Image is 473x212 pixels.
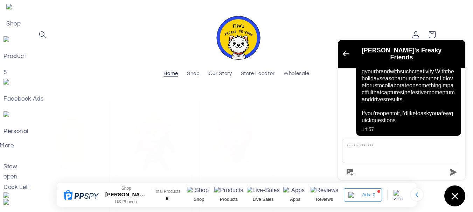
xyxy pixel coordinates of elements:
[4,199,9,205] img: dock-right.png
[4,126,60,137] p: Personal
[212,10,261,60] img: Fika's Freaky Friends
[279,66,314,82] a: Wholesale
[236,66,279,82] a: Store Locator
[6,19,60,29] p: Shop
[284,71,309,77] span: Wholesale
[4,182,60,193] div: Dock Left
[4,111,9,117] img: persion.png
[4,51,60,62] p: Product
[4,69,7,75] span: 8
[4,36,9,42] img: product.png
[6,4,12,9] img: store-fill.png
[209,71,232,77] span: Our Story
[336,40,467,206] inbox-online-store-chat: Shopify online store chat
[209,7,264,63] a: Fika's Freaky Friends
[204,66,236,82] a: Our Story
[28,148,49,156] span: V1.1.5-2
[4,94,60,104] p: Facebook Ads
[241,71,275,77] span: Store Locator
[4,172,60,182] div: open
[4,79,9,85] img: fb.png
[4,192,60,198] img: open-right.png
